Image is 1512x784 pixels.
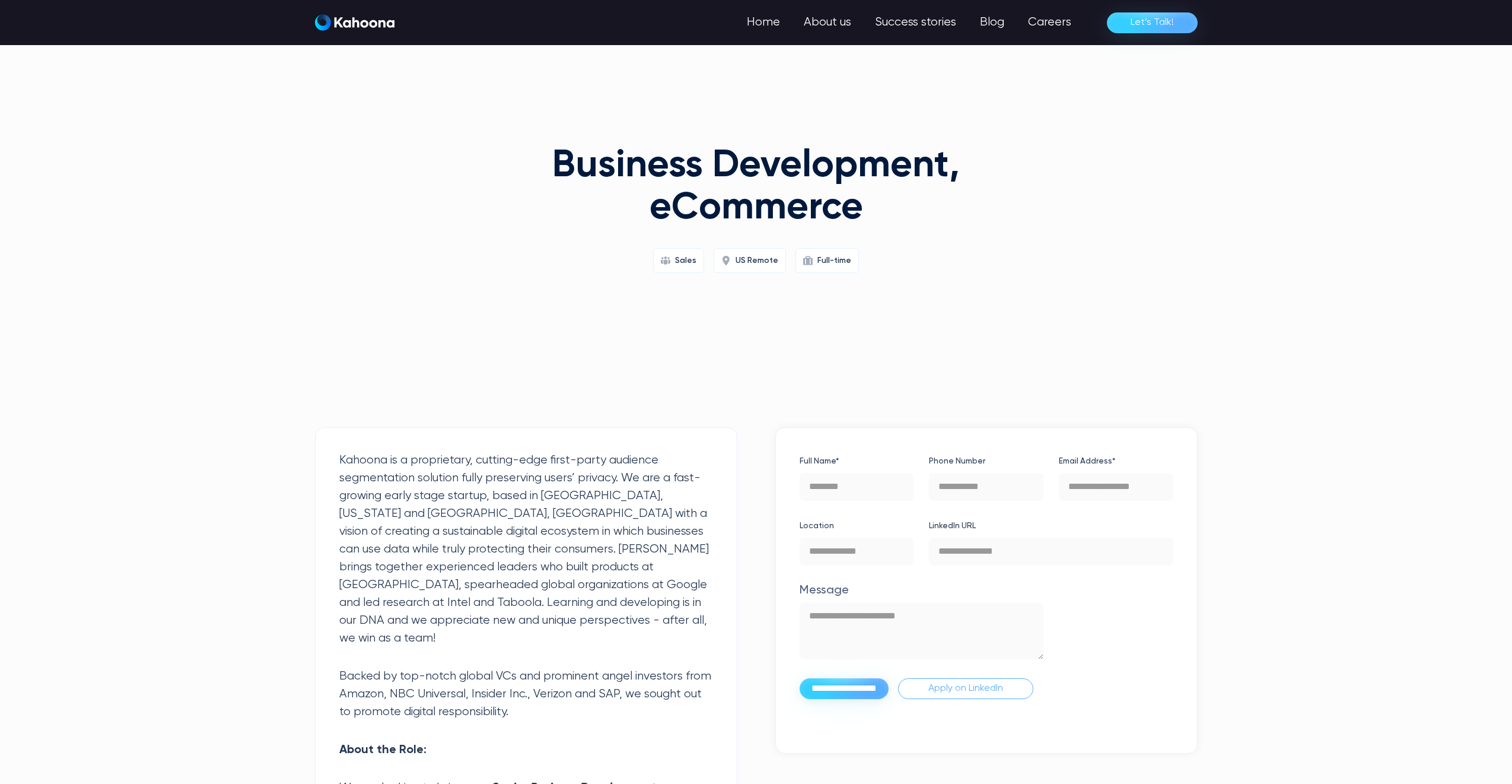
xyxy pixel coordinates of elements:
[968,11,1016,34] a: Blog
[792,11,863,34] a: About us
[800,581,1043,600] label: Message
[529,145,984,229] h1: Business Development, eCommerce
[339,744,426,756] strong: About the Role:
[736,251,778,270] div: US Remote
[339,668,713,721] p: Backed by top-notch global VCs and prominent angel investors from Amazon, NBC Universal, Insider ...
[315,14,394,31] a: home
[929,452,1043,471] label: Phone Number
[929,516,1173,535] label: LinkedIn URL
[800,452,1173,699] form: Application Form
[315,14,394,31] img: Kahoona logo white
[1131,13,1174,32] div: Let’s Talk!
[1016,11,1083,34] a: Careers
[863,11,968,34] a: Success stories
[800,516,914,535] label: Location
[1059,452,1173,471] label: Email Address*
[735,11,792,34] a: Home
[898,678,1033,699] a: Apply on LinkedIn
[800,452,914,471] label: Full Name*
[1107,12,1198,33] a: Let’s Talk!
[817,251,851,270] div: Full-time
[339,452,713,647] p: Kahoona is a proprietary, cutting-edge first-party audience segmentation solution fully preservin...
[675,251,696,270] div: Sales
